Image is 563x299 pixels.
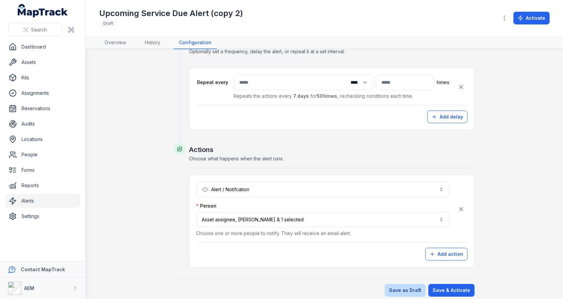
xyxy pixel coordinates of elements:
[427,110,467,123] button: Add delay
[24,285,34,291] strong: AEM
[5,86,80,100] a: Assignments
[234,93,449,99] p: Repeats the actions every for , rechecking conditions each time.
[139,36,166,49] a: History
[99,36,131,49] a: Overview
[293,93,309,99] strong: 7 days
[99,19,117,28] div: Draft
[5,148,80,161] a: People
[5,210,80,223] a: Settings
[196,230,449,237] p: Choose one or more people to notify. They will receive an email alert.
[5,163,80,177] a: Forms
[99,8,243,19] h1: Upcoming Service Due Alert (copy 2)
[31,26,47,33] span: Search
[385,284,426,297] button: Save as Draft
[196,203,216,209] label: Person
[425,248,467,260] button: Add action
[189,49,345,54] span: Optionally set a frequency, delay the alert, or repeat it at a set interval.
[5,56,80,69] a: Assets
[174,36,217,49] a: Configuration
[196,182,449,197] button: Alert / Notifcation
[189,145,475,154] h2: Actions
[5,40,80,54] a: Dashboard
[8,23,62,36] button: Search
[5,179,80,192] a: Reports
[5,117,80,131] a: Audits
[437,79,449,86] span: times
[5,194,80,208] a: Alerts
[5,102,80,115] a: Reservations
[513,12,550,24] button: Activate
[21,267,65,272] strong: Contact MapTrack
[5,71,80,84] a: Kits
[18,4,68,17] a: MapTrack
[196,212,449,227] button: Asset assignee, [PERSON_NAME] & 1 selected
[5,133,80,146] a: Locations
[428,284,475,297] button: Save & Activate
[189,156,284,161] span: Choose what happens when the alert runs.
[317,93,337,99] strong: 50 times
[196,79,228,86] label: Repeat every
